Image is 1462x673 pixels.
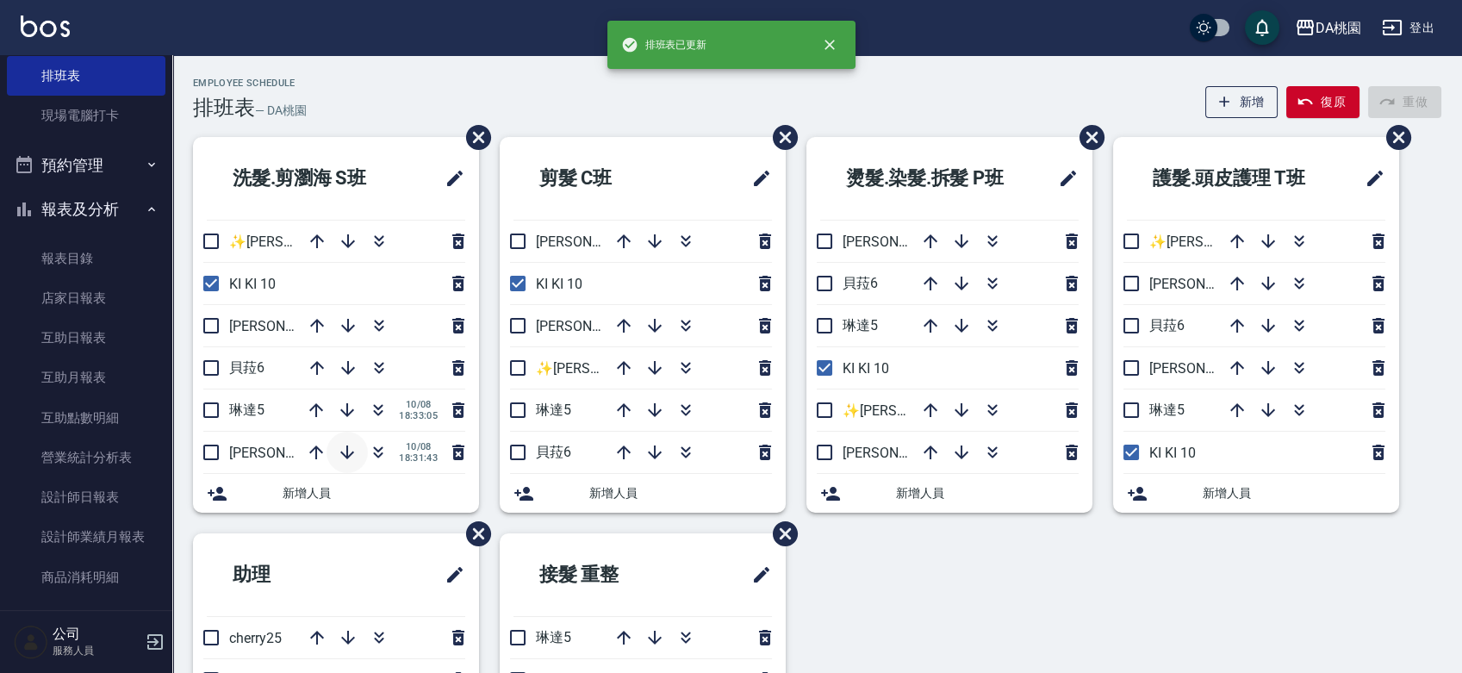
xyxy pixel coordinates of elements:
[453,508,494,559] span: 刪除班表
[7,438,165,477] a: 營業統計分析表
[229,318,340,334] span: [PERSON_NAME]8
[843,445,954,461] span: [PERSON_NAME]8
[399,410,438,421] span: 18:33:05
[843,402,1103,419] span: ✨[PERSON_NAME][PERSON_NAME] ✨16
[843,234,954,250] span: [PERSON_NAME]3
[513,147,689,209] h2: 剪髮 C班
[434,158,465,199] span: 修改班表的標題
[453,112,494,163] span: 刪除班表
[760,508,800,559] span: 刪除班表
[1149,234,1409,250] span: ✨[PERSON_NAME][PERSON_NAME] ✨16
[399,452,438,464] span: 18:31:43
[207,544,365,606] h2: 助理
[229,445,340,461] span: [PERSON_NAME]3
[1286,86,1359,118] button: 復原
[7,398,165,438] a: 互助點數明細
[1203,484,1385,502] span: 新增人員
[1316,17,1361,39] div: DA桃園
[193,474,479,513] div: 新增人員
[255,102,307,120] h6: — DA桃園
[21,16,70,37] img: Logo
[229,276,276,292] span: KI KI 10
[53,626,140,643] h5: 公司
[896,484,1079,502] span: 新增人員
[229,359,264,376] span: 貝菈6
[1375,12,1441,44] button: 登出
[283,484,465,502] span: 新增人員
[536,402,571,418] span: 琳達5
[7,187,165,232] button: 報表及分析
[7,239,165,278] a: 報表目錄
[536,629,571,645] span: 琳達5
[1288,10,1368,46] button: DA桃園
[1205,86,1278,118] button: 新增
[7,597,165,637] a: 商品庫存表
[513,544,693,606] h2: 接髮 重整
[1354,158,1385,199] span: 修改班表的標題
[1149,445,1196,461] span: KI KI 10
[1149,276,1260,292] span: [PERSON_NAME]8
[589,484,772,502] span: 新增人員
[193,96,255,120] h3: 排班表
[7,143,165,188] button: 預約管理
[843,360,889,377] span: KI KI 10
[536,444,571,460] span: 貝菈6
[536,318,647,334] span: [PERSON_NAME]3
[229,402,264,418] span: 琳達5
[399,399,438,410] span: 10/08
[53,643,140,658] p: 服務人員
[536,276,582,292] span: KI KI 10
[500,474,786,513] div: 新增人員
[7,56,165,96] a: 排班表
[7,96,165,135] a: 現場電腦打卡
[7,278,165,318] a: 店家日報表
[434,554,465,595] span: 修改班表的標題
[1245,10,1279,45] button: save
[741,158,772,199] span: 修改班表的標題
[207,147,413,209] h2: 洗髮.剪瀏海 S班
[1048,158,1079,199] span: 修改班表的標題
[536,234,647,250] span: [PERSON_NAME]8
[1373,112,1414,163] span: 刪除班表
[843,317,878,333] span: 琳達5
[760,112,800,163] span: 刪除班表
[621,36,707,53] span: 排班表已更新
[806,474,1092,513] div: 新增人員
[7,477,165,517] a: 設計師日報表
[7,558,165,597] a: 商品消耗明細
[1149,360,1260,377] span: [PERSON_NAME]3
[843,275,878,291] span: 貝菈6
[536,360,796,377] span: ✨[PERSON_NAME][PERSON_NAME] ✨16
[1149,317,1185,333] span: 貝菈6
[229,630,282,646] span: cherry25
[7,517,165,557] a: 設計師業績月報表
[1127,147,1342,209] h2: 護髮.頭皮護理 T班
[811,26,849,64] button: close
[1149,402,1185,418] span: 琳達5
[14,625,48,659] img: Person
[741,554,772,595] span: 修改班表的標題
[399,441,438,452] span: 10/08
[7,318,165,358] a: 互助日報表
[820,147,1036,209] h2: 燙髮.染髮.拆髮 P班
[1067,112,1107,163] span: 刪除班表
[193,78,307,89] h2: Employee Schedule
[1113,474,1399,513] div: 新增人員
[229,234,489,250] span: ✨[PERSON_NAME][PERSON_NAME] ✨16
[7,358,165,397] a: 互助月報表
